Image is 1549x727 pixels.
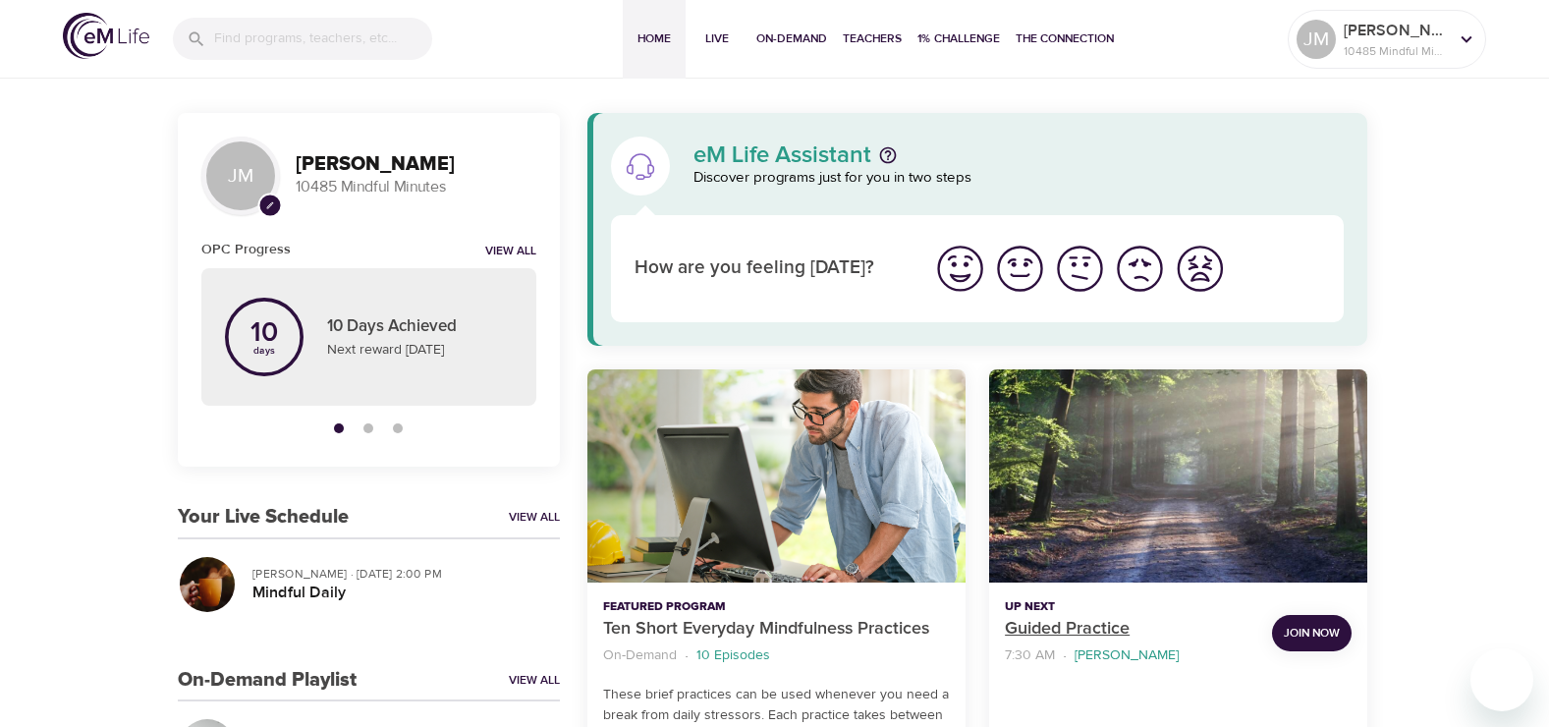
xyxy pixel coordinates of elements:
span: Home [631,28,678,49]
p: Next reward [DATE] [327,340,513,361]
img: good [993,242,1047,296]
li: · [685,643,689,669]
h3: Your Live Schedule [178,506,349,529]
div: JM [1297,20,1336,59]
p: On-Demand [603,645,677,666]
button: Ten Short Everyday Mindfulness Practices [587,369,966,583]
span: The Connection [1016,28,1114,49]
p: Up Next [1005,598,1256,616]
img: logo [63,13,149,59]
h5: Mindful Daily [252,583,544,603]
nav: breadcrumb [1005,643,1256,669]
span: On-Demand [756,28,827,49]
nav: breadcrumb [603,643,950,669]
a: View All [509,509,560,526]
p: Discover programs just for you in two steps [693,167,1345,190]
div: JM [201,137,280,215]
h3: On-Demand Playlist [178,669,357,692]
p: days [250,347,278,355]
p: 10 Episodes [696,645,770,666]
h6: OPC Progress [201,239,291,260]
p: How are you feeling [DATE]? [635,254,907,283]
img: worst [1173,242,1227,296]
p: 10 Days Achieved [327,314,513,340]
img: bad [1113,242,1167,296]
button: Join Now [1272,615,1352,651]
iframe: Button to launch messaging window [1470,648,1533,711]
a: View all notifications [485,244,536,260]
p: [PERSON_NAME] · [DATE] 2:00 PM [252,565,544,583]
button: I'm feeling bad [1110,239,1170,299]
p: eM Life Assistant [693,143,871,167]
a: View All [509,672,560,689]
button: I'm feeling ok [1050,239,1110,299]
p: Guided Practice [1005,616,1256,643]
span: Teachers [843,28,902,49]
span: Join Now [1284,623,1340,643]
p: [PERSON_NAME] [1075,645,1179,666]
button: Guided Practice [989,369,1367,583]
p: 10485 Mindful Minutes [1344,42,1448,60]
img: eM Life Assistant [625,150,656,182]
p: [PERSON_NAME] [1344,19,1448,42]
h3: [PERSON_NAME] [296,153,536,176]
img: ok [1053,242,1107,296]
p: Ten Short Everyday Mindfulness Practices [603,616,950,643]
p: 10485 Mindful Minutes [296,176,536,198]
button: I'm feeling worst [1170,239,1230,299]
span: 1% Challenge [917,28,1000,49]
span: Live [693,28,741,49]
p: 10 [250,319,278,347]
button: I'm feeling great [930,239,990,299]
input: Find programs, teachers, etc... [214,18,432,60]
img: great [933,242,987,296]
li: · [1063,643,1067,669]
p: Featured Program [603,598,950,616]
p: 7:30 AM [1005,645,1055,666]
button: I'm feeling good [990,239,1050,299]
